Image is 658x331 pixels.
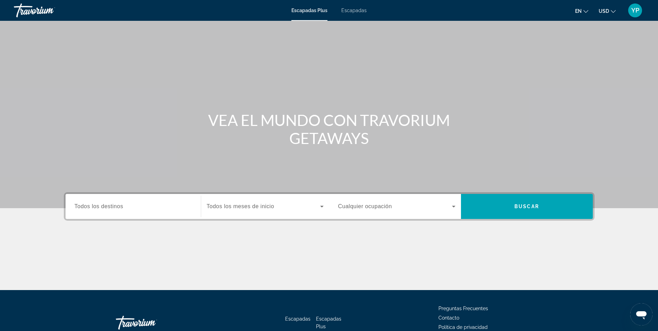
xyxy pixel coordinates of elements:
button: Cambiar idioma [575,6,588,16]
span: en [575,8,582,14]
button: Menú de usuario [626,3,644,18]
span: USD [599,8,609,14]
div: Widget de búsqueda [66,194,593,219]
span: YP [631,7,639,14]
span: Cualquier ocupación [338,203,392,209]
a: Travorium [14,1,83,19]
a: Preguntas Frecuentes [438,306,488,311]
button: Buscar [461,194,593,219]
span: Buscar [514,204,539,209]
a: Escapadas [285,316,310,322]
input: Seleccionar destino [75,203,192,211]
iframe: Botón para iniciar la ventana de mensajería [630,303,652,325]
a: Contacto [438,315,459,321]
span: Todos los destinos [75,203,123,209]
a: Escapadas [341,8,367,13]
button: Cambiar moneda [599,6,616,16]
a: Escapadas Plus [316,316,341,329]
h1: VEA EL MUNDO CON TRAVORIUM GETAWAYS [199,111,459,147]
a: Política de privacidad [438,324,488,330]
span: Todos los meses de inicio [207,203,274,209]
a: Escapadas Plus [291,8,327,13]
